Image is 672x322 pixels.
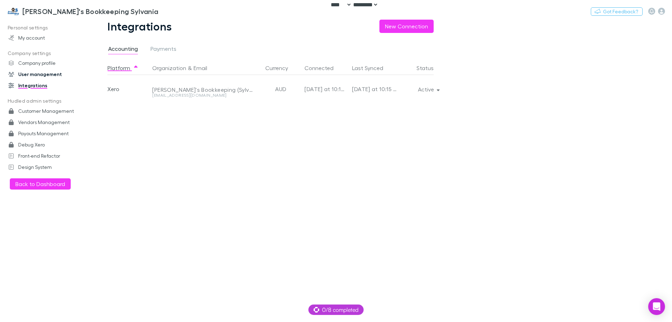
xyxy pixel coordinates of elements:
div: AUD [260,75,302,103]
button: Email [194,61,207,75]
a: Customer Management [1,105,94,117]
a: [PERSON_NAME]'s Bookkeeping Sylvania [3,3,163,20]
p: Personal settings [1,23,94,32]
p: Company settings [1,49,94,58]
button: Platform [107,61,139,75]
div: Open Intercom Messenger [648,298,665,315]
button: Connected [304,61,342,75]
div: [PERSON_NAME]'s Bookkeeping (Sylvania) [152,86,253,93]
button: Last Synced [352,61,392,75]
a: My account [1,32,94,43]
span: Payments [150,45,176,54]
button: Back to Dashboard [10,178,71,190]
h3: [PERSON_NAME]'s Bookkeeping Sylvania [22,7,159,15]
div: Xero [107,75,149,103]
button: Status [416,61,442,75]
p: Hudled admin settings [1,97,94,105]
div: [EMAIL_ADDRESS][DOMAIN_NAME] [152,93,253,97]
a: Front-end Refactor [1,150,94,162]
button: Got Feedback? [591,7,643,16]
button: New Connection [379,20,434,33]
a: Payouts Management [1,128,94,139]
button: Active [412,84,444,94]
span: Accounting [108,45,138,54]
a: Company profile [1,57,94,69]
div: [DATE] at 10:15 PM [352,75,397,103]
a: Vendors Management [1,117,94,128]
button: Organization [152,61,186,75]
a: Integrations [1,80,94,91]
h1: Integrations [107,20,172,33]
img: Jim's Bookkeeping Sylvania's Logo [7,7,20,15]
a: User management [1,69,94,80]
a: Debug Xero [1,139,94,150]
div: [DATE] at 10:15 PM [304,75,346,103]
div: & [152,61,257,75]
button: Currency [265,61,296,75]
a: Design System [1,162,94,173]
